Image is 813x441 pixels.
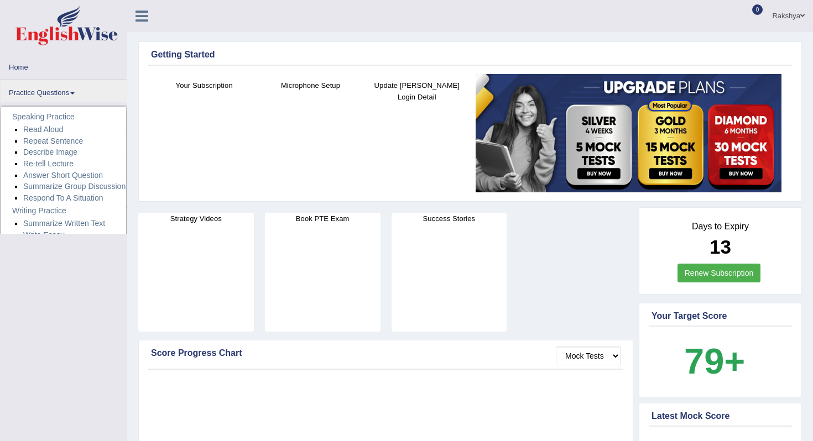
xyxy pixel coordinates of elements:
[23,159,74,168] a: Re-tell Lecture
[151,48,789,61] div: Getting Started
[1,80,127,102] a: Practice Questions
[23,148,77,156] a: Describe Image
[1,55,127,76] a: Home
[684,341,745,381] b: 79+
[23,125,63,134] a: Read Aloud
[369,80,465,103] h4: Update [PERSON_NAME] Login Detail
[138,213,254,224] h4: Strategy Videos
[23,171,103,180] a: Answer Short Question
[151,347,621,360] div: Score Progress Chart
[476,74,781,192] img: small5.jpg
[1,106,127,127] a: Tests
[652,222,789,232] h4: Days to Expiry
[23,230,64,239] a: Write Essay
[23,182,126,191] a: Summarize Group Discussion
[1,203,126,218] a: Writing Practice
[710,236,731,258] b: 13
[23,136,83,145] a: Repeat Sentence
[157,80,252,91] h4: Your Subscription
[652,309,789,323] div: Your Target Score
[652,410,789,423] div: Latest Mock Score
[265,213,381,224] h4: Book PTE Exam
[23,219,105,228] a: Summarize Written Text
[752,4,763,15] span: 0
[392,213,507,224] h4: Success Stories
[23,193,103,202] a: Respond To A Situation
[677,264,761,282] a: Renew Subscription
[263,80,358,91] h4: Microphone Setup
[1,109,126,124] a: Speaking Practice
